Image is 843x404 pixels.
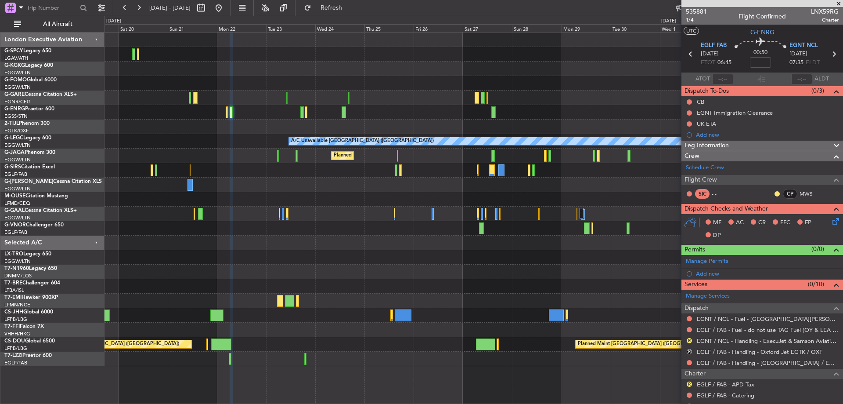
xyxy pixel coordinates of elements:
a: EGLF / FAB - Fuel - do not use TAG Fuel (OY & LEA only) EGLF / FAB [697,326,839,334]
a: EGLF / FAB - Catering [697,392,754,399]
span: G-VNOR [4,222,26,228]
span: [DATE] [701,50,719,58]
a: G-[PERSON_NAME]Cessna Citation XLS [4,179,102,184]
span: [DATE] - [DATE] [149,4,191,12]
span: All Aircraft [23,21,93,27]
span: Permits [684,245,705,255]
input: --:-- [712,74,733,84]
span: T7-FFI [4,324,20,329]
span: T7-N1960 [4,266,29,271]
span: LX-TRO [4,251,23,257]
span: Charter [684,369,706,379]
a: EGNT / NCL - Handling - ExecuJet & Samson Aviation Services [GEOGRAPHIC_DATA] / NCL [697,337,839,345]
span: ATOT [695,75,710,84]
div: Planned Maint [GEOGRAPHIC_DATA] ([GEOGRAPHIC_DATA]) [334,149,472,162]
span: G-SIRS [4,164,21,170]
a: MWS [800,190,819,198]
span: (0/0) [811,244,824,254]
span: 06:45 [717,58,731,67]
span: Leg Information [684,141,729,151]
a: EGNR/CEG [4,98,31,105]
span: G-ENRG [750,28,775,37]
a: VHHH/HKG [4,331,30,337]
a: G-FOMOGlobal 6000 [4,77,57,83]
a: T7-LZZIPraetor 600 [4,353,52,358]
div: UK ETA [697,120,716,127]
span: EGNT NCL [789,41,818,50]
a: G-VNORChallenger 650 [4,222,64,228]
span: G-GARE [4,92,25,97]
span: LNX59RG [811,7,839,16]
a: EGGW/LTN [4,84,31,91]
a: G-KGKGLegacy 600 [4,63,53,68]
div: [DATE] [106,18,121,25]
div: Add new [696,270,839,277]
span: G-ENRG [4,106,25,112]
div: Sat 20 [119,24,168,32]
span: ETOT [701,58,715,67]
input: Trip Number [27,1,77,15]
span: CS-DOU [4,338,25,344]
span: Flight Crew [684,175,717,185]
div: Sun 21 [168,24,217,32]
span: G-SPCY [4,48,23,54]
a: EGNT / NCL - Fuel - [GEOGRAPHIC_DATA][PERSON_NAME] Fuel EGNT / NCL [697,315,839,323]
span: Crew [684,151,699,161]
a: EGGW/LTN [4,215,31,221]
a: Manage Permits [686,257,728,266]
div: A/C Unavailable [GEOGRAPHIC_DATA] ([GEOGRAPHIC_DATA]) [291,135,434,148]
a: T7-BREChallenger 604 [4,280,60,286]
button: R [687,338,692,343]
div: Mon 29 [562,24,611,32]
a: LGAV/ATH [4,55,28,62]
span: 2-TIJL [4,121,19,126]
div: Thu 25 [364,24,414,32]
a: CS-DOUGlobal 6500 [4,338,55,344]
a: G-GARECessna Citation XLS+ [4,92,77,97]
span: Services [684,280,707,290]
span: Dispatch [684,303,709,313]
div: Tue 30 [611,24,660,32]
a: DNMM/LOS [4,273,32,279]
a: G-JAGAPhenom 300 [4,150,55,155]
span: 00:50 [753,48,767,57]
a: T7-EMIHawker 900XP [4,295,58,300]
div: Fri 26 [414,24,463,32]
div: SIC [695,189,710,199]
a: EGGW/LTN [4,69,31,76]
span: AC [736,218,744,227]
span: 535881 [686,7,707,16]
span: Refresh [313,5,350,11]
div: Planned Maint [GEOGRAPHIC_DATA] ([GEOGRAPHIC_DATA]) [41,338,179,351]
div: EGNT Immigration Clearance [697,109,773,116]
a: LFMD/CEQ [4,200,30,207]
button: UTC [684,27,699,35]
a: EGLF / FAB - Handling - [GEOGRAPHIC_DATA] / EGLF / FAB [697,359,839,367]
span: G-KGKG [4,63,25,68]
span: ALDT [814,75,829,84]
span: Charter [811,16,839,24]
div: CP [783,189,797,199]
span: Dispatch Checks and Weather [684,204,768,214]
span: G-GAAL [4,208,25,213]
a: Manage Services [686,292,730,301]
span: 07:35 [789,58,803,67]
span: DP [713,231,721,240]
a: EGSS/STN [4,113,28,120]
a: CS-JHHGlobal 6000 [4,309,53,315]
span: ELDT [806,58,820,67]
span: (0/3) [811,86,824,95]
span: G-FOMO [4,77,27,83]
a: EGLF / FAB - Handling - Oxford Jet EGTK / OXF [697,348,822,356]
a: LFPB/LBG [4,345,27,352]
div: Sun 28 [512,24,561,32]
div: Planned Maint [GEOGRAPHIC_DATA] ([GEOGRAPHIC_DATA]) [578,338,716,351]
a: EGGW/LTN [4,186,31,192]
span: Dispatch To-Dos [684,86,729,96]
a: LX-TROLegacy 650 [4,251,51,257]
div: [DATE] [661,18,676,25]
a: M-OUSECitation Mustang [4,193,68,199]
a: EGTK/OXF [4,127,29,134]
a: LTBA/ISL [4,287,24,294]
a: EGGW/LTN [4,258,31,265]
